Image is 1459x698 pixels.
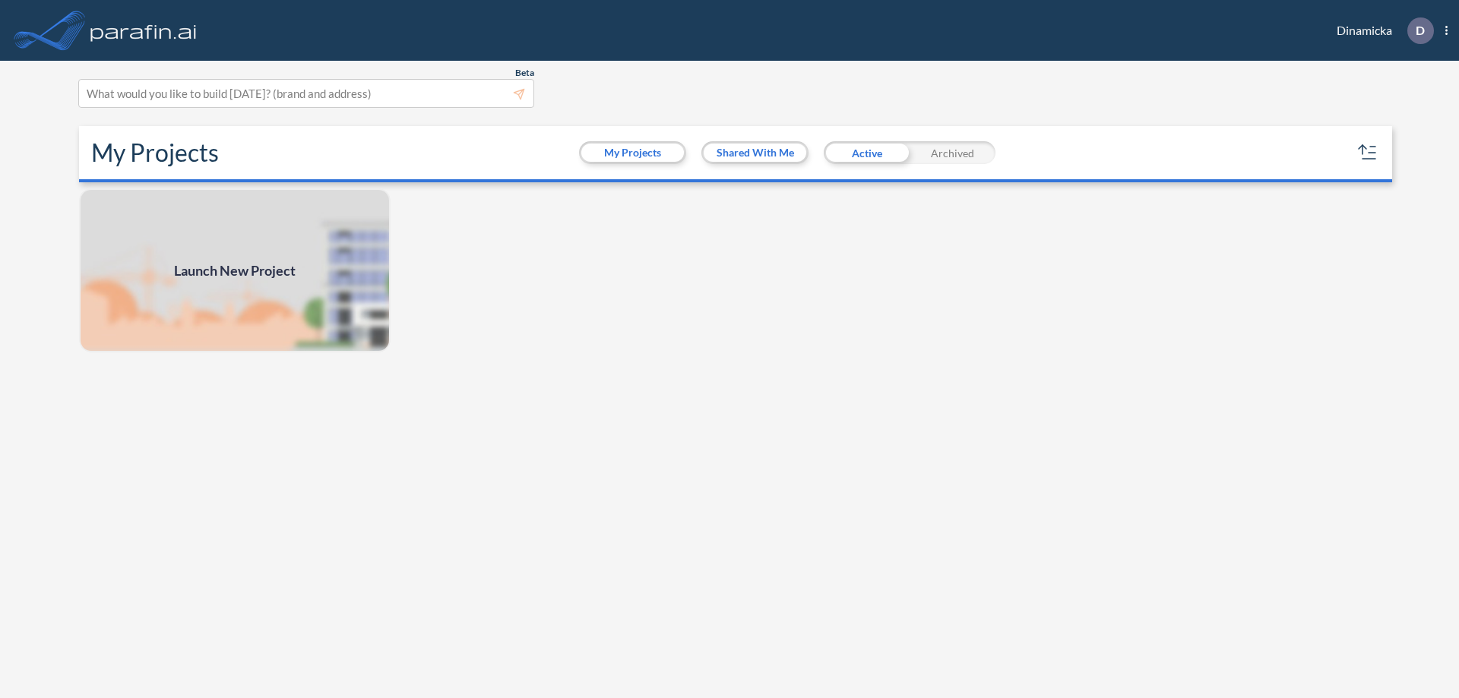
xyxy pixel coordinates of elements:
[1356,141,1380,165] button: sort
[515,67,534,79] span: Beta
[87,15,200,46] img: logo
[1314,17,1448,44] div: Dinamicka
[1416,24,1425,37] p: D
[174,261,296,281] span: Launch New Project
[79,188,391,352] img: add
[91,138,219,167] h2: My Projects
[581,144,684,162] button: My Projects
[704,144,806,162] button: Shared With Me
[79,188,391,352] a: Launch New Project
[910,141,995,164] div: Archived
[824,141,910,164] div: Active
